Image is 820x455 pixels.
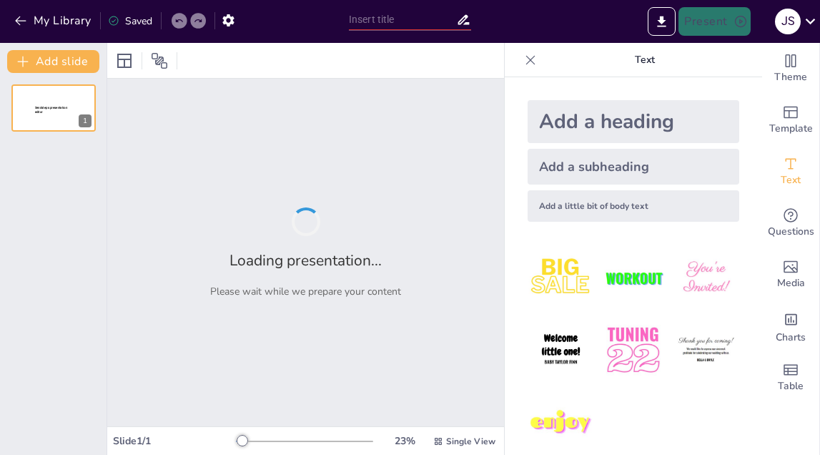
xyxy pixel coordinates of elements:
span: Template [769,121,813,137]
div: Add a subheading [528,149,739,185]
p: Text [542,43,748,77]
div: Change the overall theme [762,43,819,94]
p: Please wait while we prepare your content [210,285,401,298]
div: J S [775,9,801,34]
img: 3.jpeg [673,245,739,311]
div: Add a table [762,352,819,403]
img: 6.jpeg [673,317,739,383]
img: 4.jpeg [528,317,594,383]
span: Charts [776,330,806,346]
input: Insert title [349,9,456,30]
div: 1 [79,114,92,127]
button: My Library [11,9,97,32]
div: Add ready made slides [762,94,819,146]
button: Present [678,7,750,36]
img: 2.jpeg [600,245,666,311]
img: 1.jpeg [528,245,594,311]
div: Saved [108,14,152,28]
div: Add images, graphics, shapes or video [762,249,819,300]
div: Get real-time input from your audience [762,197,819,249]
span: Single View [446,436,495,447]
div: Add charts and graphs [762,300,819,352]
div: Add text boxes [762,146,819,197]
h2: Loading presentation... [229,250,382,270]
button: J S [775,7,801,36]
div: 1 [11,84,96,132]
span: Media [777,275,805,291]
span: Table [778,378,804,394]
div: 23 % [387,434,422,448]
span: Text [781,172,801,188]
span: Theme [774,69,807,85]
span: Sendsteps presentation editor [35,106,67,114]
img: 5.jpeg [600,317,666,383]
span: Position [151,52,168,69]
div: Add a heading [528,100,739,143]
div: Add a little bit of body text [528,190,739,222]
div: Slide 1 / 1 [113,434,236,448]
button: Export to PowerPoint [648,7,676,36]
span: Questions [768,224,814,240]
div: Layout [113,49,136,72]
button: Add slide [7,50,99,73]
